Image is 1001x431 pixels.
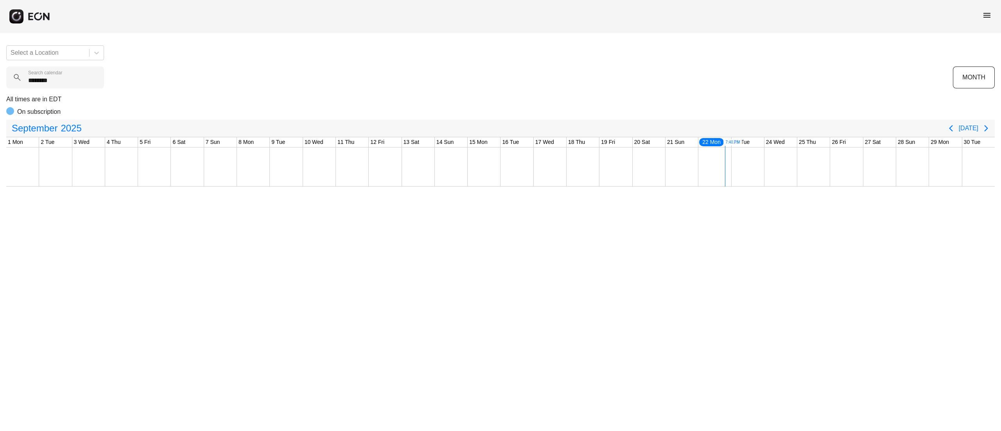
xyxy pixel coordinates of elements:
[830,137,847,147] div: 26 Fri
[6,137,25,147] div: 1 Mon
[369,137,386,147] div: 12 Fri
[567,137,587,147] div: 18 Thu
[28,70,62,76] label: Search calendar
[534,137,556,147] div: 17 Wed
[105,137,122,147] div: 4 Thu
[72,137,91,147] div: 3 Wed
[59,120,83,136] span: 2025
[959,121,978,135] button: [DATE]
[468,137,489,147] div: 15 Mon
[336,137,356,147] div: 11 Thu
[863,137,882,147] div: 27 Sat
[500,137,520,147] div: 16 Tue
[171,137,187,147] div: 6 Sat
[10,120,59,136] span: September
[978,120,994,136] button: Next page
[896,137,917,147] div: 28 Sun
[982,11,992,20] span: menu
[39,137,56,147] div: 2 Tue
[435,137,455,147] div: 14 Sun
[732,137,752,147] div: 23 Tue
[929,137,951,147] div: 29 Mon
[943,120,959,136] button: Previous page
[666,137,686,147] div: 21 Sun
[204,137,222,147] div: 7 Sun
[270,137,287,147] div: 9 Tue
[797,137,817,147] div: 25 Thu
[17,107,61,117] p: On subscription
[764,137,786,147] div: 24 Wed
[303,137,325,147] div: 10 Wed
[953,66,995,88] button: MONTH
[633,137,651,147] div: 20 Sat
[962,137,982,147] div: 30 Tue
[698,137,725,147] div: 22 Mon
[237,137,255,147] div: 8 Mon
[402,137,421,147] div: 13 Sat
[6,95,995,104] p: All times are in EDT
[138,137,152,147] div: 5 Fri
[7,120,86,136] button: September2025
[599,137,617,147] div: 19 Fri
